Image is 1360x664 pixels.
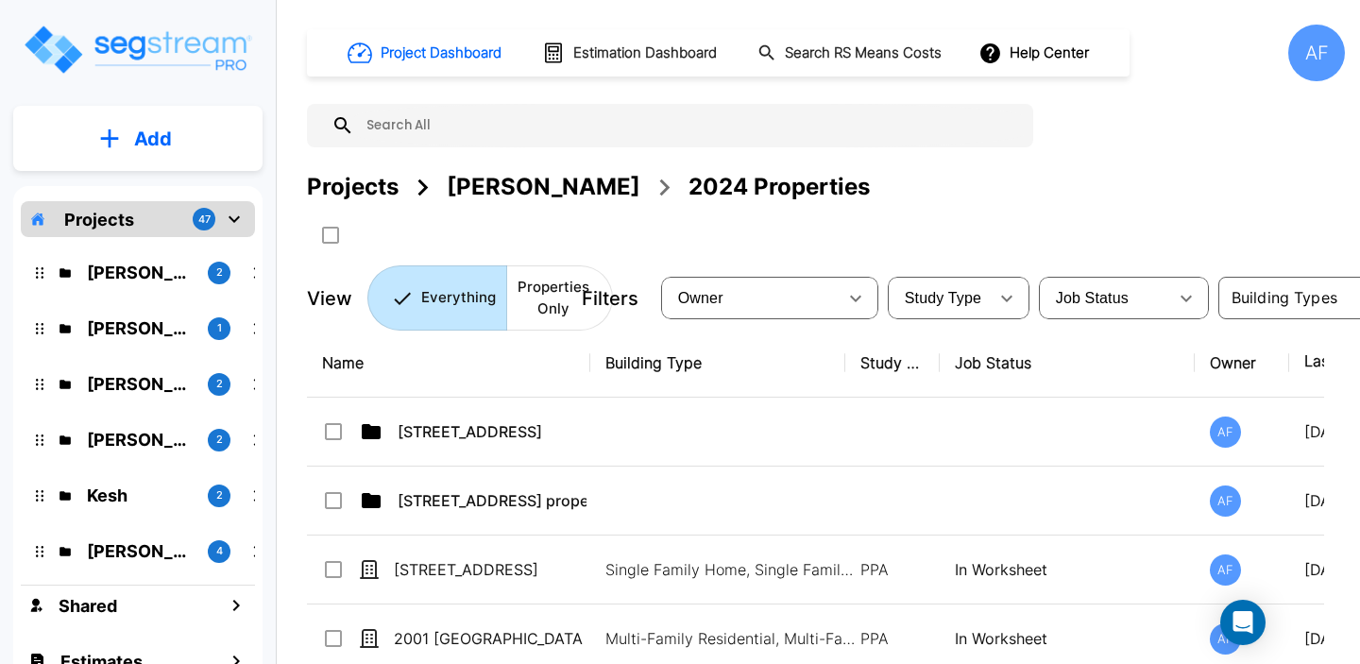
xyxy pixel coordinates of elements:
[678,290,723,306] span: Owner
[892,272,988,325] div: Select
[13,111,263,166] button: Add
[845,329,940,398] th: Study Type
[447,170,640,204] div: [PERSON_NAME]
[1043,272,1167,325] div: Select
[506,265,613,331] button: Properties Only
[394,627,583,650] p: 2001 [GEOGRAPHIC_DATA]
[198,212,211,228] p: 47
[1210,417,1241,448] div: AF
[87,483,193,508] p: Kesh
[750,35,952,72] button: Search RS Means Costs
[216,376,223,392] p: 2
[1195,329,1289,398] th: Owner
[307,284,352,313] p: View
[87,260,193,285] p: Jay Hershowitz
[535,33,727,73] button: Estimation Dashboard
[1210,485,1241,517] div: AF
[665,272,837,325] div: Select
[87,315,193,341] p: Isaak Markovitz
[421,287,496,309] p: Everything
[1288,25,1345,81] div: AF
[518,277,589,319] p: Properties Only
[64,207,134,232] p: Projects
[367,265,613,331] div: Platform
[905,290,981,306] span: Study Type
[381,43,501,64] h1: Project Dashboard
[394,558,583,581] p: [STREET_ADDRESS]
[134,125,172,153] p: Add
[1056,290,1129,306] span: Job Status
[590,329,845,398] th: Building Type
[22,23,253,77] img: Logo
[307,170,399,204] div: Projects
[398,489,586,512] p: [STREET_ADDRESS] properties
[59,593,117,619] h1: Shared
[87,427,193,452] p: Ari Eisenman
[87,538,193,564] p: Josh Strum
[340,32,512,74] button: Project Dashboard
[940,329,1195,398] th: Job Status
[307,329,590,398] th: Name
[605,558,860,581] p: Single Family Home, Single Family Home Site
[955,627,1180,650] p: In Worksheet
[1220,600,1266,645] div: Open Intercom Messenger
[367,265,507,331] button: Everything
[955,558,1180,581] p: In Worksheet
[354,104,1024,147] input: Search All
[216,264,223,281] p: 2
[688,170,870,204] div: 2024 Properties
[860,558,925,581] p: PPA
[573,43,717,64] h1: Estimation Dashboard
[216,543,223,559] p: 4
[1210,554,1241,586] div: AF
[216,432,223,448] p: 2
[217,320,222,336] p: 1
[216,487,223,503] p: 2
[1210,623,1241,655] div: AF
[860,627,925,650] p: PPA
[87,371,193,397] p: Barry Donath
[975,35,1096,71] button: Help Center
[312,216,349,254] button: SelectAll
[785,43,942,64] h1: Search RS Means Costs
[605,627,860,650] p: Multi-Family Residential, Multi-Family Residential Site
[398,420,586,443] p: [STREET_ADDRESS]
